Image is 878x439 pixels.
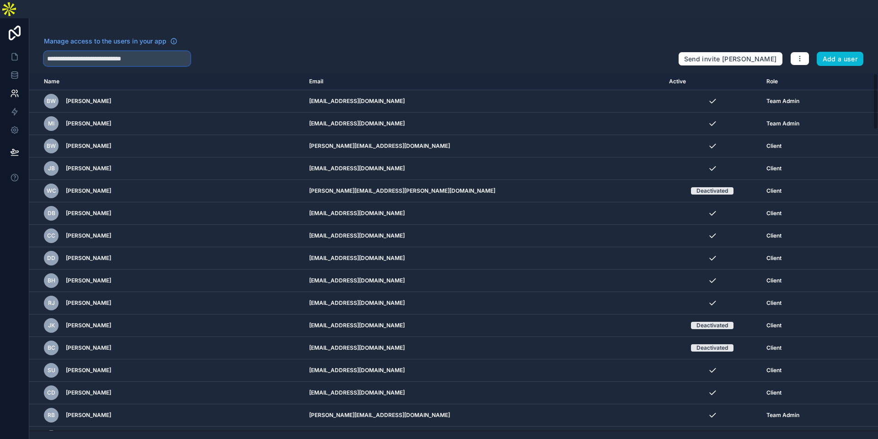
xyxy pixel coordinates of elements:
[66,277,111,284] span: [PERSON_NAME]
[766,367,782,374] span: Client
[664,73,761,90] th: Active
[66,299,111,307] span: [PERSON_NAME]
[766,277,782,284] span: Client
[48,277,55,284] span: BH
[66,210,111,217] span: [PERSON_NAME]
[48,210,55,217] span: DB
[48,412,55,419] span: RB
[696,322,728,329] div: Deactivated
[304,404,664,427] td: [PERSON_NAME][EMAIL_ADDRESS][DOMAIN_NAME]
[66,98,111,105] span: [PERSON_NAME]
[48,322,55,329] span: JK
[66,232,111,239] span: [PERSON_NAME]
[304,135,664,157] td: [PERSON_NAME][EMAIL_ADDRESS][DOMAIN_NAME]
[304,113,664,135] td: [EMAIL_ADDRESS][DOMAIN_NAME]
[766,187,782,195] span: Client
[766,255,782,262] span: Client
[766,344,782,352] span: Client
[304,292,664,314] td: [EMAIL_ADDRESS][DOMAIN_NAME]
[66,120,111,127] span: [PERSON_NAME]
[66,344,111,352] span: [PERSON_NAME]
[44,37,166,46] span: Manage access to the users in your app
[48,165,55,172] span: JB
[304,202,664,225] td: [EMAIL_ADDRESS][DOMAIN_NAME]
[696,187,728,195] div: Deactivated
[47,142,56,150] span: BW
[304,314,664,337] td: [EMAIL_ADDRESS][DOMAIN_NAME]
[304,90,664,113] td: [EMAIL_ADDRESS][DOMAIN_NAME]
[304,247,664,270] td: [EMAIL_ADDRESS][DOMAIN_NAME]
[304,270,664,292] td: [EMAIL_ADDRESS][DOMAIN_NAME]
[766,299,782,307] span: Client
[47,98,56,105] span: BW
[47,389,55,396] span: CD
[66,367,111,374] span: [PERSON_NAME]
[66,142,111,150] span: [PERSON_NAME]
[304,157,664,180] td: [EMAIL_ADDRESS][DOMAIN_NAME]
[304,180,664,202] td: [PERSON_NAME][EMAIL_ADDRESS][PERSON_NAME][DOMAIN_NAME]
[766,232,782,239] span: Client
[44,37,177,46] a: Manage access to the users in your app
[48,299,55,307] span: RJ
[766,98,799,105] span: Team Admin
[66,412,111,419] span: [PERSON_NAME]
[304,73,664,90] th: Email
[47,187,56,195] span: WC
[304,337,664,359] td: [EMAIL_ADDRESS][DOMAIN_NAME]
[766,322,782,329] span: Client
[766,389,782,396] span: Client
[678,52,783,66] button: Send invite [PERSON_NAME]
[766,210,782,217] span: Client
[817,52,864,66] button: Add a user
[66,255,111,262] span: [PERSON_NAME]
[48,367,55,374] span: SU
[66,322,111,329] span: [PERSON_NAME]
[766,142,782,150] span: Client
[304,359,664,382] td: [EMAIL_ADDRESS][DOMAIN_NAME]
[66,165,111,172] span: [PERSON_NAME]
[29,73,878,431] div: scrollable content
[47,232,55,239] span: CC
[48,120,54,127] span: MI
[66,187,111,195] span: [PERSON_NAME]
[304,225,664,247] td: [EMAIL_ADDRESS][DOMAIN_NAME]
[766,165,782,172] span: Client
[66,389,111,396] span: [PERSON_NAME]
[47,255,55,262] span: DD
[696,344,728,352] div: Deactivated
[29,73,304,90] th: Name
[48,344,55,352] span: BC
[761,73,841,90] th: Role
[766,412,799,419] span: Team Admin
[304,382,664,404] td: [EMAIL_ADDRESS][DOMAIN_NAME]
[766,120,799,127] span: Team Admin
